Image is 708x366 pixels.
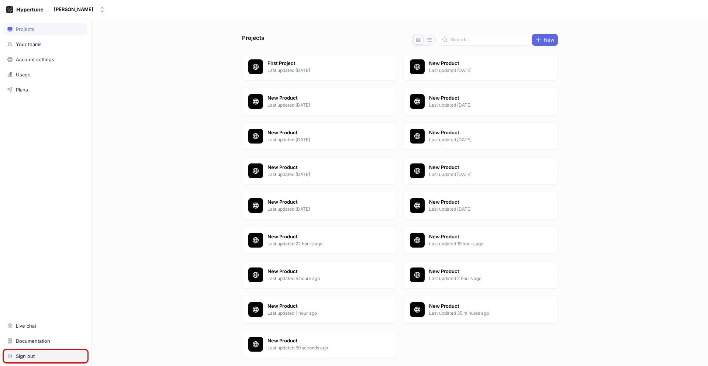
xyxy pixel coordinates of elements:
p: Last updated 5 hours ago [267,275,374,282]
p: New Product [429,60,536,67]
p: Last updated 2 hours ago [429,275,536,282]
p: New Product [429,303,536,310]
p: Last updated [DATE] [267,206,374,213]
div: Sign out [16,353,35,359]
p: Last updated [DATE] [267,137,374,143]
p: New Product [267,233,374,241]
p: Last updated [DATE] [429,206,536,213]
p: Last updated 35 minutes ago [429,310,536,317]
p: Last updated [DATE] [429,171,536,178]
p: New Product [429,129,536,137]
p: New Product [429,164,536,171]
p: First Project [267,60,374,67]
p: New Product [429,94,536,102]
a: Projects [4,23,87,35]
button: New [532,34,558,46]
p: New Product [267,129,374,137]
p: Last updated 59 seconds ago [267,345,374,351]
p: Last updated [DATE] [267,171,374,178]
p: New Product [429,233,536,241]
p: Projects [242,34,264,46]
p: Last updated [DATE] [429,102,536,108]
p: Last updated [DATE] [429,137,536,143]
p: New Product [267,268,374,275]
p: New Product [267,303,374,310]
p: Last updated [DATE] [429,67,536,74]
div: [PERSON_NAME] [54,6,93,13]
p: New Product [429,268,536,275]
div: Projects [16,26,34,32]
p: New Product [267,164,374,171]
p: Last updated 19 hours ago [429,241,536,247]
p: New Product [267,94,374,102]
div: Documentation [16,338,50,344]
span: New [544,38,555,42]
p: Last updated [DATE] [267,67,374,74]
div: Usage [16,72,31,77]
p: New Product [267,337,374,345]
div: Account settings [16,56,54,62]
button: [PERSON_NAME] [51,3,108,15]
p: Last updated [DATE] [267,102,374,108]
div: Live chat [16,323,36,329]
input: Search... [451,36,526,44]
p: New Product [267,198,374,206]
a: Your teams [4,38,87,51]
div: Your teams [16,41,42,47]
a: Plans [4,83,87,96]
a: Account settings [4,53,87,66]
p: Last updated 22 hours ago [267,241,374,247]
a: Documentation [4,335,87,347]
p: Last updated 1 hour ago [267,310,374,317]
p: New Product [429,198,536,206]
a: Usage [4,68,87,81]
div: Plans [16,87,28,93]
